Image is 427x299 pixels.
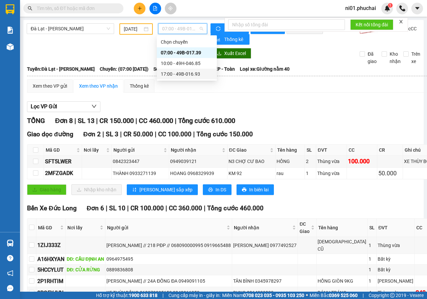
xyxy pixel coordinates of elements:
[46,146,75,154] span: Mã GD
[193,130,195,138] span: |
[329,293,358,298] strong: 0369 525 060
[348,157,376,166] div: 100.000
[37,255,64,263] div: A16HXYAN
[277,170,304,177] div: rau
[369,277,375,285] div: 1
[196,130,253,138] span: Tổng cước 150.000
[67,255,104,263] div: DĐ: CẦU ĐỊNH AN
[233,277,297,285] div: TÂN BÌNH 0345978297
[161,60,213,67] div: 10:00 - 49H-046.85
[79,82,118,90] div: Xem theo VP nhận
[363,292,364,299] span: |
[306,170,315,177] div: 1
[240,65,290,73] span: Loại xe: Giường nằm 40
[113,158,168,165] div: 0842323447
[161,70,213,78] div: 17:00 - 49B-016.93
[340,4,381,12] span: ni01.phuchai
[67,266,104,273] div: DĐ: CỬA RỪNG
[132,187,137,193] span: sort-ascending
[224,50,246,57] span: Xuất Excel
[67,224,98,231] span: Nơi lấy
[137,6,142,11] span: plus
[237,184,274,195] button: printerIn biên lai
[129,293,157,298] strong: 1900 633 818
[233,289,297,296] div: DUNG 0964223822
[378,169,402,178] div: 50.000
[228,19,345,30] input: Nhập số tổng đài
[162,292,163,299] span: |
[91,104,97,109] span: down
[134,3,145,14] button: plus
[45,157,81,166] div: SFT5LWER
[409,50,423,65] span: Trên xe
[153,6,157,11] span: file-add
[350,19,393,30] button: Kết nối tổng đài
[153,65,191,73] span: Số xe: 49B-017.39
[165,3,176,14] button: aim
[175,117,176,125] span: |
[411,3,423,14] button: caret-down
[36,275,66,287] td: 2P1RHTIM
[28,6,32,11] span: search
[399,19,403,24] span: close
[300,220,310,235] span: ĐC Giao
[27,117,45,125] span: TỔNG
[369,266,375,273] div: 1
[44,156,82,167] td: SFT5LWER
[368,219,377,237] th: SL
[96,117,98,125] span: |
[178,117,235,125] span: Tổng cước 610.000
[36,237,66,254] td: 1ZIJ333Z
[165,204,167,212] span: |
[161,49,213,56] div: 07:00 - 49B-017.39
[216,26,222,32] span: sync
[306,294,308,297] span: ⚪️
[7,43,14,50] img: warehouse-icon
[414,5,420,11] span: caret-down
[369,255,375,263] div: 1
[27,130,73,138] span: Giao dọc đường
[78,117,94,125] span: SL 13
[31,24,110,34] span: Đà Lạt - Gia Lai
[113,170,168,177] div: THÀNH 0933271139
[27,204,77,212] span: Bến Xe Đức Long
[318,277,366,285] div: HỒNG GIÒN 9KG
[127,204,129,212] span: |
[277,158,304,165] div: HỒNG
[234,224,291,231] span: Người nhận
[387,50,403,65] span: Kho nhận
[135,117,137,125] span: |
[124,25,142,33] input: 12/10/2025
[45,169,81,177] div: 2MFZGADK
[229,170,274,177] div: KM 92
[36,265,66,275] td: 5HCCYLUT
[36,287,66,299] td: 3PG5YJVN
[139,117,173,125] span: CC 460.000
[171,146,220,154] span: Người nhận
[37,266,64,274] div: 5HCCYLUT
[168,292,221,299] span: Cung cấp máy in - giấy in:
[27,66,95,72] b: Tuyến: Đà Lạt - [PERSON_NAME]
[139,186,192,193] span: [PERSON_NAME] sắp xếp
[96,292,157,299] span: Hỗ trợ kỹ thuật:
[7,240,14,247] img: warehouse-icon
[31,102,57,111] span: Lọc VP Gửi
[106,289,231,296] div: XE THÙY BÔNG 068070005653 0848066052
[377,219,415,237] th: ĐVT
[38,224,59,231] span: Mã GD
[36,254,66,265] td: A16HXYAN
[168,6,173,11] span: aim
[378,277,413,285] div: [PERSON_NAME]
[310,292,358,299] span: Miền Bắc
[158,130,191,138] span: CC 100.000
[169,204,202,212] span: CC 360.000
[74,117,76,125] span: |
[222,292,304,299] span: Miền Nam
[317,219,368,237] th: Tên hàng
[389,3,391,8] span: 1
[369,242,375,249] div: 1
[102,130,104,138] span: |
[106,242,231,249] div: [PERSON_NAME] // 218 PĐP // 068090000995 0919665488
[37,277,64,285] div: 2P1RHTIM
[84,146,105,154] span: Nơi lấy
